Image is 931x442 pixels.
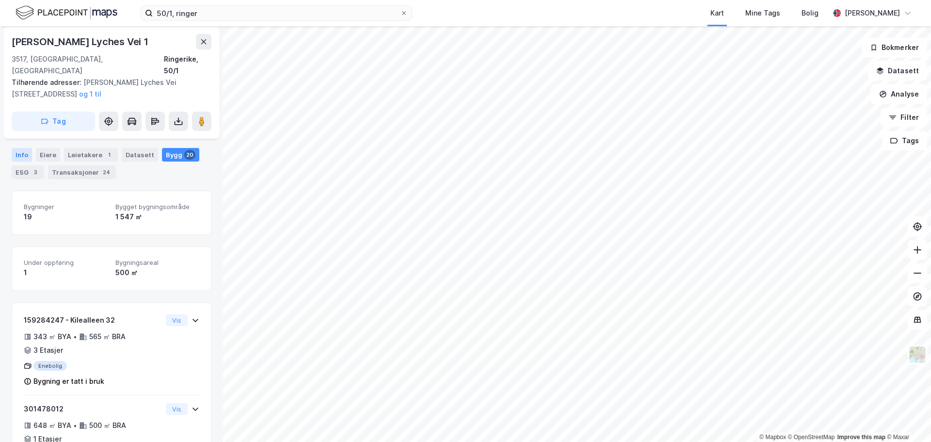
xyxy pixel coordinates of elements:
input: Søk på adresse, matrikkel, gårdeiere, leietakere eller personer [153,6,400,20]
div: Info [12,148,32,162]
div: 1 [104,150,114,160]
div: Kart [710,7,724,19]
div: • [73,333,77,341]
a: Mapbox [759,434,786,441]
div: 343 ㎡ BYA [33,331,71,343]
div: 3 Etasjer [33,344,63,356]
iframe: Chat Widget [883,395,931,442]
a: OpenStreetMap [788,434,835,441]
div: 301478012 [24,403,162,415]
button: Tags [882,131,927,150]
div: Leietakere [64,148,118,162]
div: 500 ㎡ [115,267,199,278]
button: Filter [881,108,927,127]
div: ESG [12,165,44,179]
div: [PERSON_NAME] [845,7,900,19]
button: Datasett [868,61,927,81]
button: Tag [12,112,95,131]
div: Datasett [122,148,158,162]
span: Bygninger [24,203,108,211]
span: Bygningsareal [115,259,199,267]
button: Analyse [871,84,927,104]
div: [PERSON_NAME] Lyches Vei [STREET_ADDRESS] [12,77,204,100]
div: Bygning er tatt i bruk [33,376,104,387]
div: 3517, [GEOGRAPHIC_DATA], [GEOGRAPHIC_DATA] [12,53,164,77]
div: 565 ㎡ BRA [89,331,126,343]
div: 500 ㎡ BRA [89,420,126,431]
img: logo.f888ab2527a4732fd821a326f86c7f29.svg [16,4,117,21]
div: Bygg [162,148,199,162]
div: Kontrollprogram for chat [883,395,931,442]
span: Tilhørende adresser: [12,78,83,86]
span: Under oppføring [24,259,108,267]
div: • [73,422,77,429]
div: Mine Tags [745,7,780,19]
div: 1 547 ㎡ [115,211,199,223]
div: 159284247 - Kilealleen 32 [24,314,162,326]
span: Bygget bygningsområde [115,203,199,211]
div: 24 [101,167,112,177]
div: Transaksjoner [48,165,116,179]
div: 3 [31,167,40,177]
button: Vis [166,403,188,415]
div: Eiere [36,148,60,162]
div: 1 [24,267,108,278]
button: Vis [166,314,188,326]
img: Z [908,345,927,364]
div: Bolig [802,7,819,19]
div: 648 ㎡ BYA [33,420,71,431]
button: Bokmerker [862,38,927,57]
div: [PERSON_NAME] Lyches Vei 1 [12,34,150,49]
a: Improve this map [837,434,885,441]
div: 20 [184,150,195,160]
div: 19 [24,211,108,223]
div: Ringerike, 50/1 [164,53,211,77]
